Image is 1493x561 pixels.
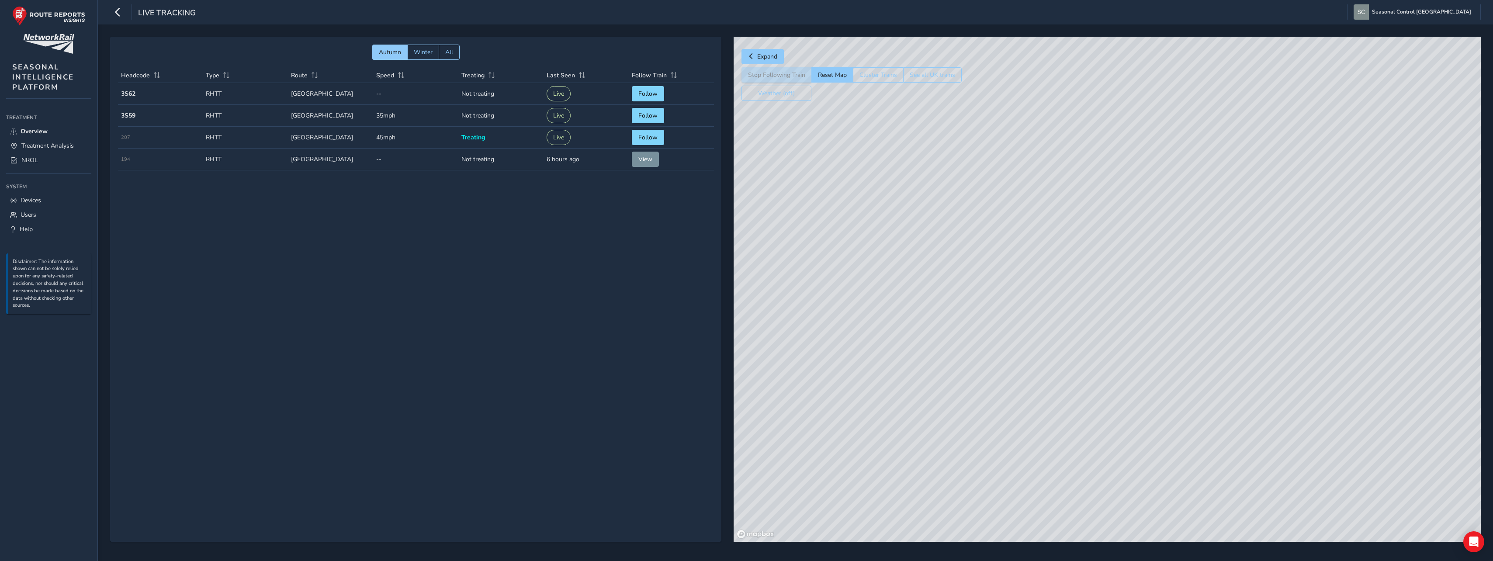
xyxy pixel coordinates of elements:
td: -- [373,149,458,170]
button: Seasonal Control [GEOGRAPHIC_DATA] [1354,4,1474,20]
span: Follow Train [632,71,667,80]
div: System [6,180,91,193]
button: Cluster Trains [853,67,903,83]
span: SEASONAL INTELLIGENCE PLATFORM [12,62,74,92]
button: Expand [741,49,784,64]
span: Users [21,211,36,219]
button: Live [547,108,571,123]
a: Users [6,208,91,222]
td: [GEOGRAPHIC_DATA] [288,149,373,170]
span: View [638,155,652,163]
img: customer logo [23,34,74,54]
span: Live Tracking [138,7,196,20]
a: Devices [6,193,91,208]
span: Treating [461,71,485,80]
button: Follow [632,108,664,123]
span: Follow [638,133,658,142]
span: Expand [757,52,777,61]
button: Live [547,86,571,101]
td: [GEOGRAPHIC_DATA] [288,83,373,105]
div: Treatment [6,111,91,124]
span: Headcode [121,71,150,80]
button: See all UK trains [903,67,962,83]
button: View [632,152,659,167]
button: Follow [632,130,664,145]
div: Open Intercom Messenger [1463,531,1484,552]
td: [GEOGRAPHIC_DATA] [288,127,373,149]
td: RHTT [203,83,288,105]
td: Not treating [458,149,544,170]
a: Overview [6,124,91,139]
td: 6 hours ago [544,149,629,170]
button: Reset Map [811,67,853,83]
a: Treatment Analysis [6,139,91,153]
span: Treatment Analysis [21,142,74,150]
span: Overview [21,127,48,135]
td: Not treating [458,83,544,105]
td: [GEOGRAPHIC_DATA] [288,105,373,127]
strong: 3S62 [121,90,135,98]
span: Follow [638,111,658,120]
button: Live [547,130,571,145]
span: Last Seen [547,71,575,80]
span: Devices [21,196,41,204]
td: RHTT [203,127,288,149]
td: 45mph [373,127,458,149]
a: Help [6,222,91,236]
a: NROL [6,153,91,167]
span: Speed [376,71,394,80]
td: RHTT [203,149,288,170]
span: Autumn [379,48,401,56]
button: Weather (off) [741,86,811,101]
span: All [445,48,453,56]
td: -- [373,83,458,105]
span: NROL [21,156,38,164]
button: Autumn [372,45,407,60]
button: Follow [632,86,664,101]
span: 194 [121,156,130,163]
span: 207 [121,134,130,141]
td: Not treating [458,105,544,127]
span: Treating [461,133,485,142]
p: Disclaimer: The information shown can not be solely relied upon for any safety-related decisions,... [13,258,87,310]
td: RHTT [203,105,288,127]
button: All [439,45,460,60]
img: diamond-layout [1354,4,1369,20]
span: Help [20,225,33,233]
img: rr logo [12,6,85,26]
button: Winter [407,45,439,60]
span: Follow [638,90,658,98]
td: 35mph [373,105,458,127]
strong: 3S59 [121,111,135,120]
span: Winter [414,48,433,56]
span: Seasonal Control [GEOGRAPHIC_DATA] [1372,4,1471,20]
span: Route [291,71,308,80]
span: Type [206,71,219,80]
